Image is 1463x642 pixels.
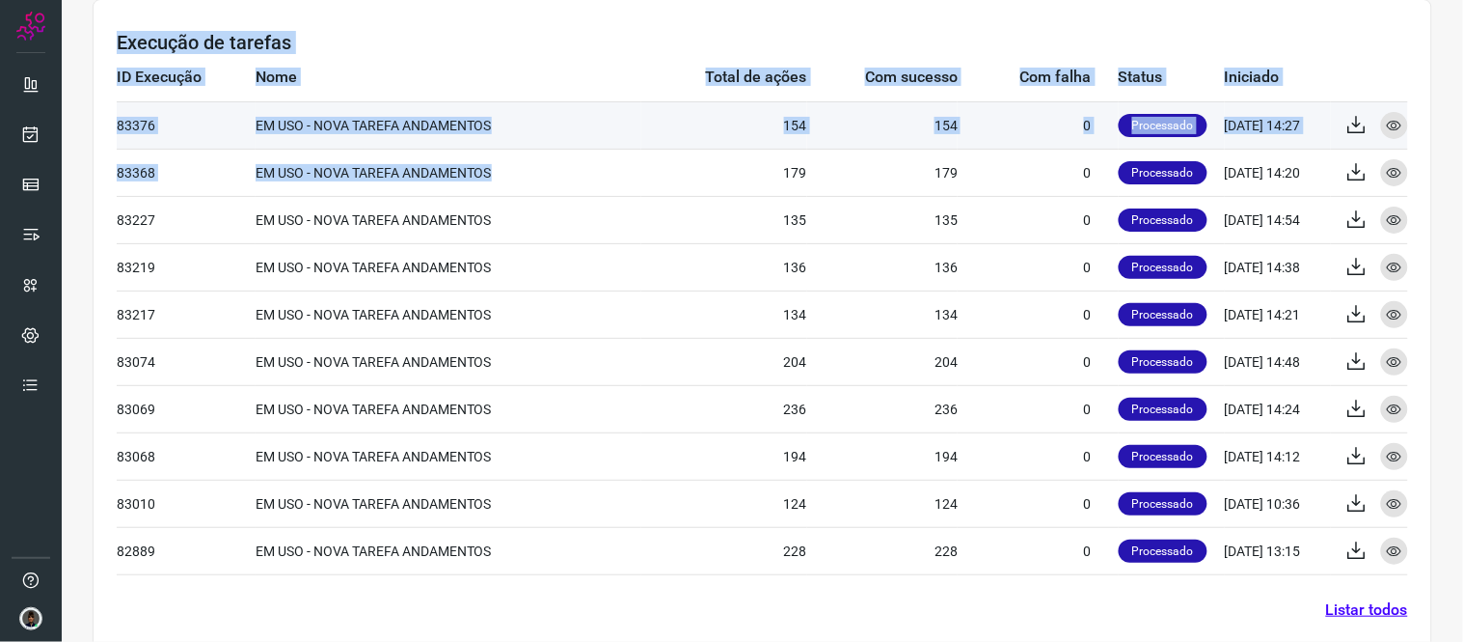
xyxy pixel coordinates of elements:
[807,243,959,291] td: 136
[807,196,959,243] td: 135
[117,385,256,433] td: 83069
[958,101,1119,149] td: 0
[807,291,959,338] td: 134
[19,607,42,630] img: d44150f10045ac5288e451a80f22ca79.png
[1119,492,1207,516] p: Processado
[1326,599,1408,622] a: Listar todos
[1119,161,1207,184] p: Processado
[1225,385,1331,433] td: [DATE] 14:24
[256,527,641,574] td: EM USO - NOVA TAREFA ANDAMENTOS
[958,527,1119,574] td: 0
[256,338,641,385] td: EM USO - NOVA TAREFA ANDAMENTOS
[807,480,959,527] td: 124
[117,338,256,385] td: 83074
[958,291,1119,338] td: 0
[1119,256,1207,279] p: Processado
[807,149,959,196] td: 179
[1225,196,1331,243] td: [DATE] 14:54
[1119,540,1207,563] p: Processado
[117,433,256,480] td: 83068
[807,527,959,574] td: 228
[641,149,807,196] td: 179
[256,385,641,433] td: EM USO - NOVA TAREFA ANDAMENTOS
[958,480,1119,527] td: 0
[641,243,807,291] td: 136
[1225,54,1331,101] td: Iniciado
[16,12,45,41] img: Logo
[1119,303,1207,326] p: Processado
[1119,209,1207,232] p: Processado
[1225,243,1331,291] td: [DATE] 14:38
[641,433,807,480] td: 194
[807,54,959,101] td: Com sucesso
[1119,398,1207,421] p: Processado
[256,433,641,480] td: EM USO - NOVA TAREFA ANDAMENTOS
[256,149,641,196] td: EM USO - NOVA TAREFA ANDAMENTOS
[641,101,807,149] td: 154
[1119,114,1207,137] p: Processado
[117,243,256,291] td: 83219
[1225,433,1331,480] td: [DATE] 14:12
[117,101,256,149] td: 83376
[1119,54,1225,101] td: Status
[117,31,1408,54] h3: Execução de tarefas
[1225,291,1331,338] td: [DATE] 14:21
[641,54,807,101] td: Total de ações
[1119,445,1207,468] p: Processado
[958,149,1119,196] td: 0
[641,480,807,527] td: 124
[958,54,1119,101] td: Com falha
[117,527,256,574] td: 82889
[958,385,1119,433] td: 0
[641,385,807,433] td: 236
[807,338,959,385] td: 204
[958,433,1119,480] td: 0
[958,338,1119,385] td: 0
[807,433,959,480] td: 194
[807,101,959,149] td: 154
[256,480,641,527] td: EM USO - NOVA TAREFA ANDAMENTOS
[1225,480,1331,527] td: [DATE] 10:36
[117,480,256,527] td: 83010
[1225,338,1331,385] td: [DATE] 14:48
[256,101,641,149] td: EM USO - NOVA TAREFA ANDAMENTOS
[256,54,641,101] td: Nome
[958,243,1119,291] td: 0
[117,54,256,101] td: ID Execução
[256,291,641,338] td: EM USO - NOVA TAREFA ANDAMENTOS
[1119,350,1207,374] p: Processado
[117,291,256,338] td: 83217
[641,291,807,338] td: 134
[1225,149,1331,196] td: [DATE] 14:20
[1225,527,1331,574] td: [DATE] 13:15
[807,385,959,433] td: 236
[641,196,807,243] td: 135
[256,196,641,243] td: EM USO - NOVA TAREFA ANDAMENTOS
[641,527,807,574] td: 228
[641,338,807,385] td: 204
[256,243,641,291] td: EM USO - NOVA TAREFA ANDAMENTOS
[958,196,1119,243] td: 0
[117,196,256,243] td: 83227
[1225,101,1331,149] td: [DATE] 14:27
[117,149,256,196] td: 83368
